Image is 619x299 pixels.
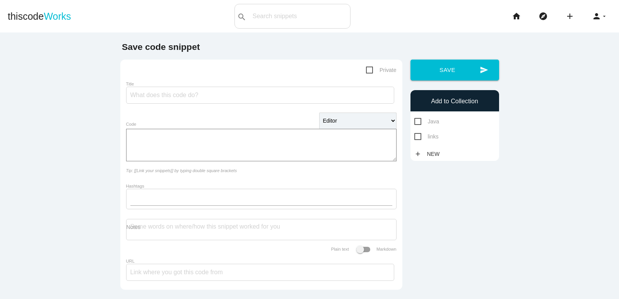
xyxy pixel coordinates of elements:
[601,4,607,29] i: arrow_drop_down
[126,168,237,173] i: Tip: [[Link your snippets]] by typing double square brackets
[44,11,71,22] span: Works
[126,122,137,126] label: Code
[126,82,134,86] label: Title
[512,4,521,29] i: home
[126,264,394,281] input: Link where you got this code from
[414,98,495,105] h6: Add to Collection
[480,60,488,80] i: send
[126,184,144,188] label: Hashtags
[122,42,200,52] b: Save code snippet
[8,4,71,29] a: thiscodeWorks
[237,5,246,29] i: search
[331,247,397,251] label: Plain text Markdown
[126,87,394,104] input: What does this code do?
[414,147,421,161] i: add
[592,4,601,29] i: person
[539,4,548,29] i: explore
[565,4,575,29] i: add
[414,132,439,142] span: links
[235,4,249,28] button: search
[414,117,439,126] span: Java
[249,8,350,24] input: Search snippets
[414,147,444,161] a: addNew
[127,224,141,230] label: Notes
[366,65,397,75] span: Private
[410,60,499,80] button: sendSave
[126,259,135,263] label: URL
